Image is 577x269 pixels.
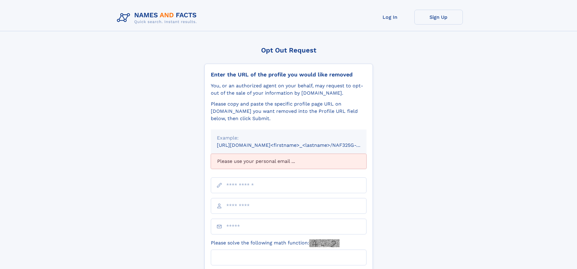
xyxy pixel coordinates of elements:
div: Please use your personal email ... [211,154,366,169]
div: Opt Out Request [204,46,373,54]
img: Logo Names and Facts [114,10,202,26]
div: You, or an authorized agent on your behalf, may request to opt-out of the sale of your informatio... [211,82,366,97]
a: Log In [366,10,414,25]
label: Please solve the following math function: [211,239,340,247]
div: Example: [217,134,360,142]
div: Enter the URL of the profile you would like removed [211,71,366,78]
small: [URL][DOMAIN_NAME]<firstname>_<lastname>/NAF325G-xxxxxxxx [217,142,378,148]
a: Sign Up [414,10,463,25]
div: Please copy and paste the specific profile page URL on [DOMAIN_NAME] you want removed into the Pr... [211,100,366,122]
